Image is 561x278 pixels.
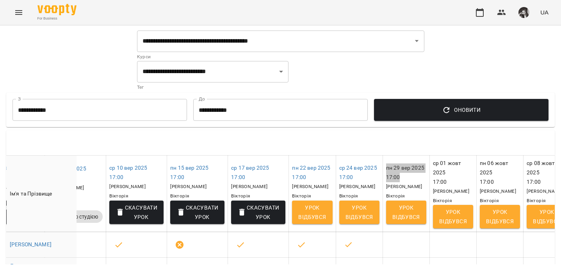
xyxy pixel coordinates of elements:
button: Урок відбувся [433,205,473,228]
div: Ім'я та Прізвище [10,189,73,199]
button: Menu [9,3,28,22]
span: Оновити [380,105,542,115]
button: Скасувати Урок [109,201,164,224]
img: 0dd478c4912f2f2e7b05d6c829fd2aac.png [518,7,529,18]
img: Voopty Logo [37,4,77,15]
span: [PERSON_NAME] Вікторія [433,188,469,203]
span: [PERSON_NAME] Вікторія [109,184,146,199]
button: Оновити [374,99,549,121]
button: Урок відбувся [386,201,426,224]
button: Урок відбувся [292,201,332,224]
p: Тег [137,84,289,91]
span: Урок відбувся [392,203,420,222]
span: [PERSON_NAME] Вікторія [386,184,422,199]
a: ср 17 вер 202517:00 [231,165,269,180]
span: Скасувати Урок [237,203,279,222]
span: Скасувати Урок [176,203,218,222]
th: пн 06 жовт 2025 17:00 [477,156,524,232]
button: Скасувати Урок [170,201,224,224]
span: Скасувати Урок [116,203,157,222]
button: UA [537,5,552,20]
button: Скасувати Урок [231,201,285,224]
span: Урок відбувся [439,207,467,226]
span: For Business [37,16,77,21]
button: Урок відбувся [480,205,520,228]
span: [PERSON_NAME] Вікторія [480,188,516,203]
span: Урок відбувся [486,207,514,226]
a: Лучкова [PERSON_NAME] [10,263,52,277]
span: [PERSON_NAME] Вікторія [292,184,328,199]
span: [PERSON_NAME] Вікторія [231,184,267,199]
span: UA [540,8,549,16]
a: пн 22 вер 202517:00 [292,165,330,180]
a: ср 10 вер 202517:00 [109,165,147,180]
p: Курси [137,53,424,61]
th: пн 29 вер 2025 17:00 [383,156,429,232]
span: Урок відбувся [533,207,561,226]
span: Урок відбувся [346,203,373,222]
button: Урок відбувся [339,201,379,224]
a: пн 15 вер 202517:00 [170,165,208,180]
span: [PERSON_NAME] Вікторія [339,184,376,199]
a: [PERSON_NAME] [10,241,52,248]
span: Урок відбувся [298,203,326,222]
a: ср 24 вер 202517:00 [339,165,377,180]
span: [PERSON_NAME] Вікторія [170,184,207,199]
th: ср 01 жовт 2025 17:00 [429,156,476,232]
